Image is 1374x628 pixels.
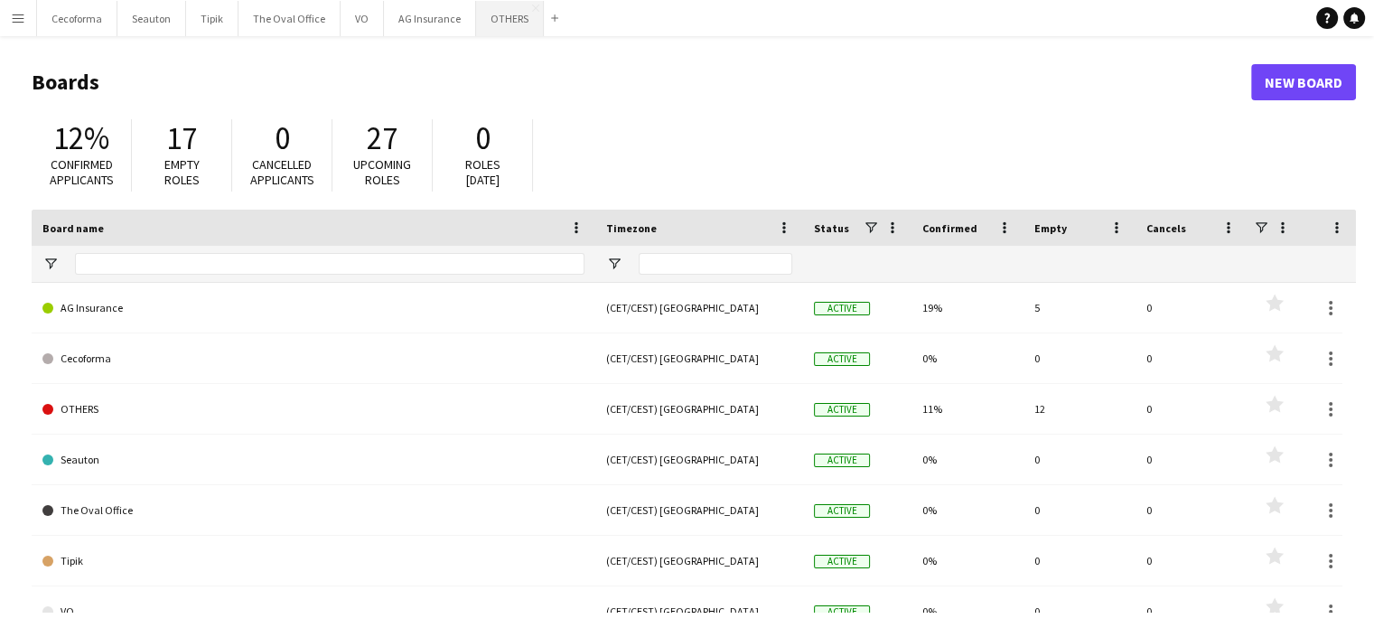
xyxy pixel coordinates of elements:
[275,118,290,158] span: 0
[595,333,803,383] div: (CET/CEST) [GEOGRAPHIC_DATA]
[367,118,397,158] span: 27
[814,403,870,417] span: Active
[42,221,104,235] span: Board name
[606,256,622,272] button: Open Filter Menu
[639,253,792,275] input: Timezone Filter Input
[353,156,411,188] span: Upcoming roles
[384,1,476,36] button: AG Insurance
[814,504,870,518] span: Active
[1251,64,1356,100] a: New Board
[186,1,238,36] button: Tipik
[42,485,584,536] a: The Oval Office
[250,156,314,188] span: Cancelled applicants
[166,118,197,158] span: 17
[1136,435,1248,484] div: 0
[911,435,1023,484] div: 0%
[1023,333,1136,383] div: 0
[1023,435,1136,484] div: 0
[1136,485,1248,535] div: 0
[922,221,977,235] span: Confirmed
[1023,283,1136,333] div: 5
[476,1,544,36] button: OTHERS
[341,1,384,36] button: VO
[814,302,870,315] span: Active
[42,256,59,272] button: Open Filter Menu
[164,156,200,188] span: Empty roles
[1023,485,1136,535] div: 0
[814,555,870,568] span: Active
[1136,283,1248,333] div: 0
[911,384,1023,434] div: 11%
[238,1,341,36] button: The Oval Office
[1034,221,1067,235] span: Empty
[50,156,114,188] span: Confirmed applicants
[911,485,1023,535] div: 0%
[1136,384,1248,434] div: 0
[595,435,803,484] div: (CET/CEST) [GEOGRAPHIC_DATA]
[465,156,500,188] span: Roles [DATE]
[814,221,849,235] span: Status
[42,283,584,333] a: AG Insurance
[475,118,491,158] span: 0
[595,485,803,535] div: (CET/CEST) [GEOGRAPHIC_DATA]
[1023,384,1136,434] div: 12
[1023,536,1136,586] div: 0
[814,454,870,467] span: Active
[1136,333,1248,383] div: 0
[1146,221,1186,235] span: Cancels
[595,283,803,333] div: (CET/CEST) [GEOGRAPHIC_DATA]
[42,536,584,586] a: Tipik
[595,536,803,586] div: (CET/CEST) [GEOGRAPHIC_DATA]
[32,69,1251,96] h1: Boards
[911,333,1023,383] div: 0%
[75,253,584,275] input: Board name Filter Input
[42,384,584,435] a: OTHERS
[814,352,870,366] span: Active
[595,384,803,434] div: (CET/CEST) [GEOGRAPHIC_DATA]
[37,1,117,36] button: Cecoforma
[53,118,109,158] span: 12%
[911,283,1023,333] div: 19%
[814,605,870,619] span: Active
[1136,536,1248,586] div: 0
[606,221,657,235] span: Timezone
[911,536,1023,586] div: 0%
[42,435,584,485] a: Seauton
[117,1,186,36] button: Seauton
[42,333,584,384] a: Cecoforma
